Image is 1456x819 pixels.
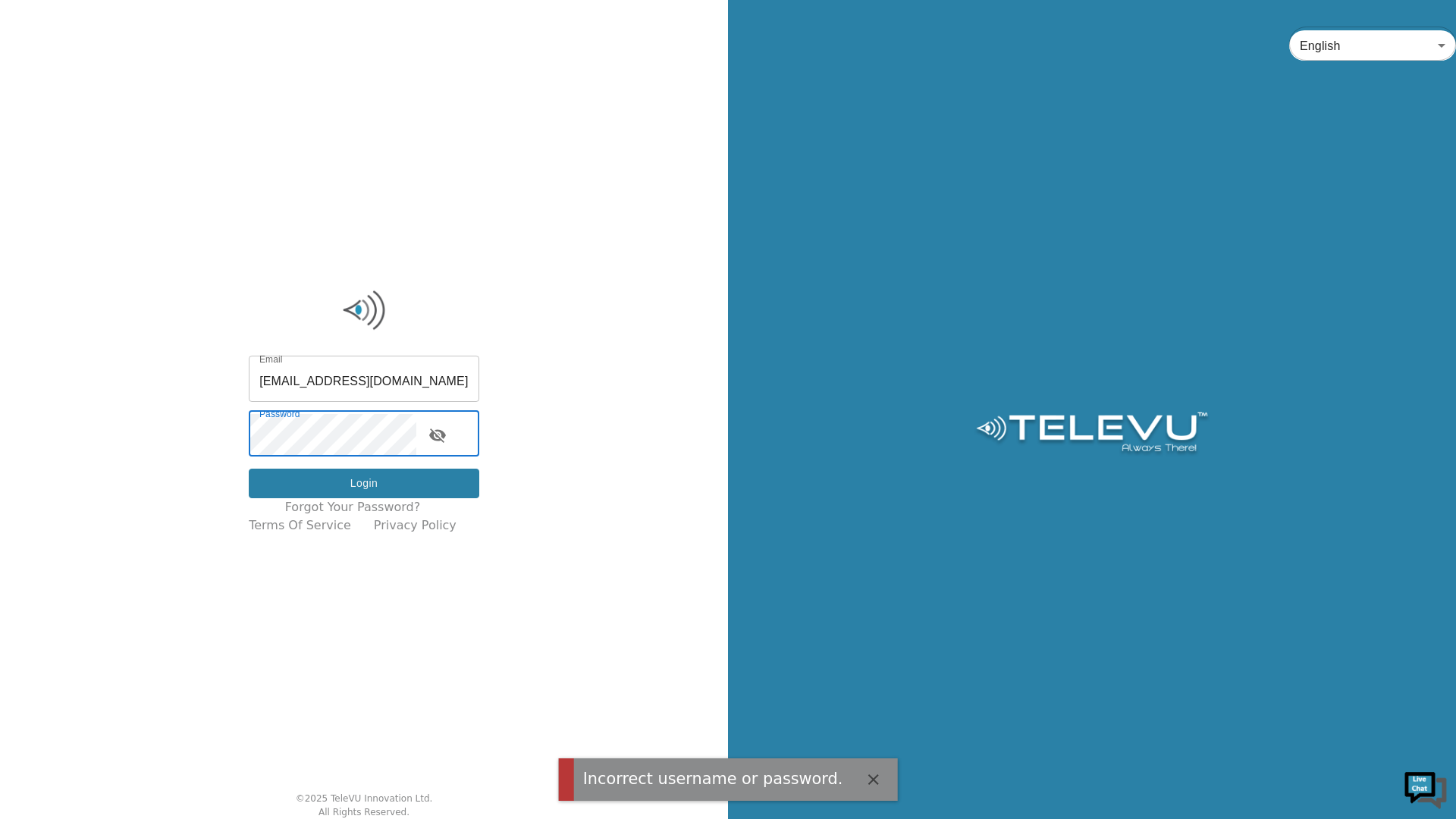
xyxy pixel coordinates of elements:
div: English [1289,24,1456,67]
a: Forgot your password? [285,498,421,516]
a: Terms of Service [249,516,351,535]
div: Chat with us now [79,80,255,99]
img: Chat Widget [1403,766,1448,811]
button: Login [249,469,479,498]
span: We're online! [88,191,209,344]
div: All Rights Reserved. [318,805,409,819]
img: d_736959983_company_1615157101543_736959983 [26,71,64,108]
img: Logo [249,287,479,333]
button: toggle password visibility [422,420,453,450]
img: Logo [974,412,1210,457]
div: Incorrect username or password. [583,767,843,791]
a: Privacy Policy [374,516,457,535]
div: Minimize live chat window [249,8,285,44]
textarea: Type your message and hit 'Enter' [8,414,289,467]
div: © 2025 TeleVU Innovation Ltd. [296,792,433,805]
